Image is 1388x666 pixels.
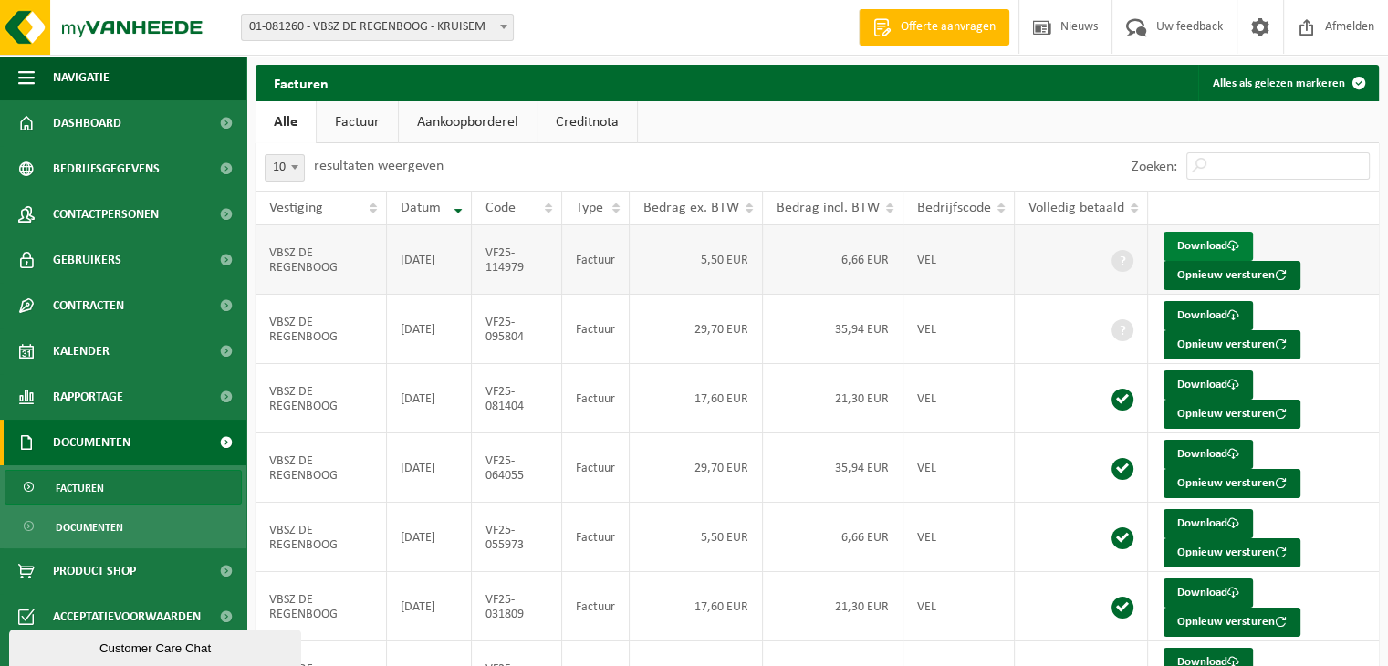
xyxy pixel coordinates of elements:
td: VEL [903,364,1015,433]
a: Documenten [5,509,242,544]
span: Product Shop [53,548,136,594]
span: Gebruikers [53,237,121,283]
td: Factuur [562,503,630,572]
span: Offerte aanvragen [896,18,1000,36]
td: VBSZ DE REGENBOOG [256,433,387,503]
td: VEL [903,433,1015,503]
a: Aankoopborderel [399,101,537,143]
td: 29,70 EUR [630,295,763,364]
td: VF25-114979 [472,225,562,295]
td: [DATE] [387,503,473,572]
td: VEL [903,295,1015,364]
td: VF25-095804 [472,295,562,364]
button: Opnieuw versturen [1164,261,1300,290]
a: Offerte aanvragen [859,9,1009,46]
a: Download [1164,232,1253,261]
td: 17,60 EUR [630,364,763,433]
a: Download [1164,440,1253,469]
td: 5,50 EUR [630,503,763,572]
span: Bedrag incl. BTW [777,201,880,215]
td: 17,60 EUR [630,572,763,641]
h2: Facturen [256,65,347,100]
a: Download [1164,301,1253,330]
td: VEL [903,225,1015,295]
a: Creditnota [537,101,637,143]
button: Opnieuw versturen [1164,538,1300,567]
td: [DATE] [387,572,473,641]
span: Contracten [53,283,124,328]
td: Factuur [562,572,630,641]
span: 10 [266,155,304,181]
button: Alles als gelezen markeren [1198,65,1377,101]
td: Factuur [562,433,630,503]
button: Opnieuw versturen [1164,330,1300,359]
td: VBSZ DE REGENBOOG [256,572,387,641]
td: [DATE] [387,364,473,433]
span: Bedrag ex. BTW [643,201,739,215]
td: 21,30 EUR [763,364,903,433]
td: VEL [903,503,1015,572]
span: Bedrijfscode [917,201,991,215]
td: VF25-055973 [472,503,562,572]
a: Facturen [5,470,242,505]
td: [DATE] [387,433,473,503]
label: resultaten weergeven [314,159,444,173]
span: Type [576,201,603,215]
td: [DATE] [387,225,473,295]
td: 35,94 EUR [763,433,903,503]
span: Contactpersonen [53,192,159,237]
span: Bedrijfsgegevens [53,146,160,192]
label: Zoeken: [1132,160,1177,174]
span: Dashboard [53,100,121,146]
span: Documenten [56,510,123,545]
td: Factuur [562,364,630,433]
td: VBSZ DE REGENBOOG [256,503,387,572]
span: 10 [265,154,305,182]
td: 6,66 EUR [763,225,903,295]
span: 01-081260 - VBSZ DE REGENBOOG - KRUISEM [241,14,514,41]
a: Download [1164,509,1253,538]
td: VBSZ DE REGENBOOG [256,225,387,295]
td: VBSZ DE REGENBOOG [256,295,387,364]
span: Kalender [53,328,110,374]
span: Rapportage [53,374,123,420]
span: Documenten [53,420,130,465]
button: Opnieuw versturen [1164,400,1300,429]
span: Vestiging [269,201,323,215]
td: VF25-064055 [472,433,562,503]
td: 29,70 EUR [630,433,763,503]
button: Opnieuw versturen [1164,608,1300,637]
td: 5,50 EUR [630,225,763,295]
td: 35,94 EUR [763,295,903,364]
a: Download [1164,370,1253,400]
td: [DATE] [387,295,473,364]
span: Facturen [56,471,104,505]
a: Factuur [317,101,398,143]
iframe: chat widget [9,626,305,666]
a: Download [1164,578,1253,608]
td: VEL [903,572,1015,641]
span: 01-081260 - VBSZ DE REGENBOOG - KRUISEM [242,15,513,40]
button: Opnieuw versturen [1164,469,1300,498]
span: Volledig betaald [1028,201,1124,215]
td: VF25-081404 [472,364,562,433]
span: Navigatie [53,55,110,100]
td: Factuur [562,225,630,295]
a: Alle [256,101,316,143]
td: 6,66 EUR [763,503,903,572]
td: 21,30 EUR [763,572,903,641]
span: Acceptatievoorwaarden [53,594,201,640]
td: VBSZ DE REGENBOOG [256,364,387,433]
td: VF25-031809 [472,572,562,641]
span: Datum [401,201,441,215]
span: Code [485,201,516,215]
td: Factuur [562,295,630,364]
